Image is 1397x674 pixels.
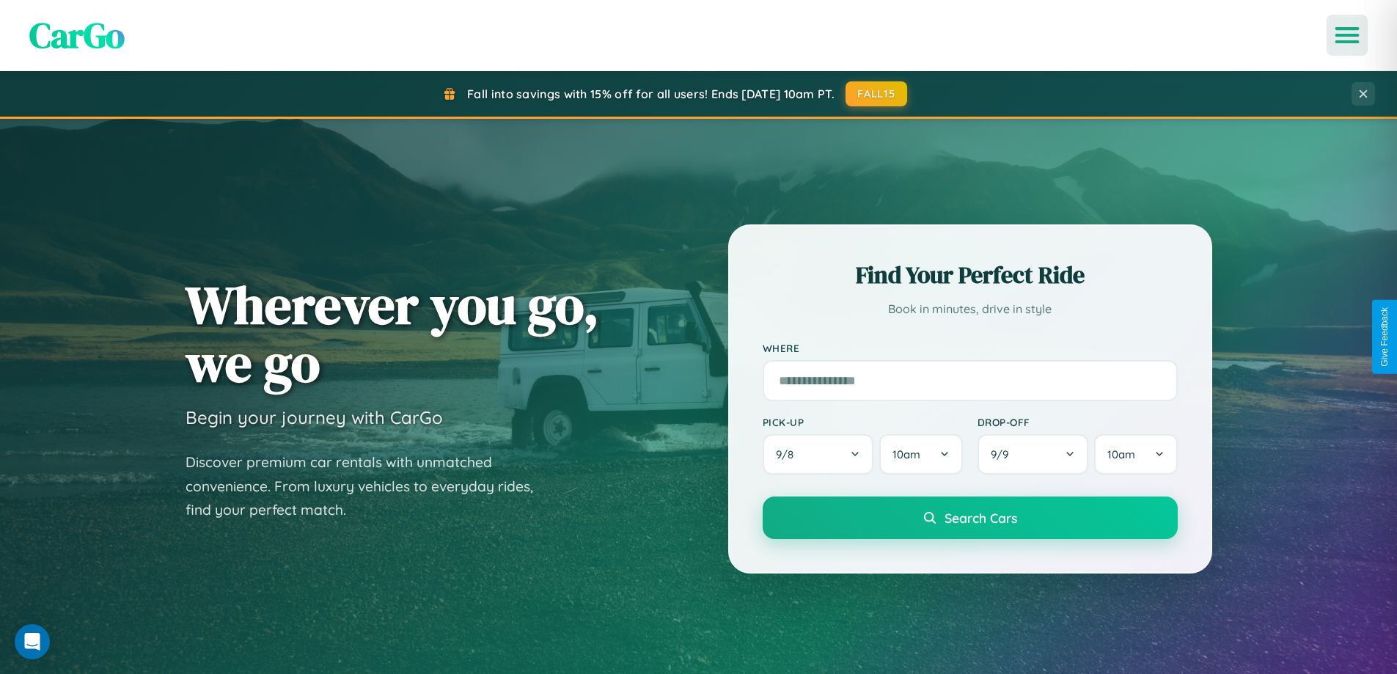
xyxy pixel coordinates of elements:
p: Discover premium car rentals with unmatched convenience. From luxury vehicles to everyday rides, ... [186,450,552,522]
h1: Wherever you go, we go [186,276,599,392]
h3: Begin your journey with CarGo [186,406,443,428]
button: 9/9 [978,434,1089,475]
span: 9 / 9 [991,447,1016,461]
label: Pick-up [763,416,963,428]
span: CarGo [29,11,125,59]
span: 10am [1107,447,1135,461]
p: Book in minutes, drive in style [763,298,1178,320]
div: Give Feedback [1379,307,1390,367]
span: 10am [892,447,920,461]
span: 9 / 8 [776,447,801,461]
label: Where [763,342,1178,354]
button: FALL15 [846,81,907,106]
h2: Find Your Perfect Ride [763,259,1178,291]
button: 9/8 [763,434,874,475]
button: 10am [879,434,962,475]
span: Fall into savings with 15% off for all users! Ends [DATE] 10am PT. [467,87,835,101]
button: Search Cars [763,497,1178,539]
label: Drop-off [978,416,1178,428]
div: Open Intercom Messenger [15,624,50,659]
button: Open menu [1327,15,1368,56]
span: Search Cars [945,510,1017,526]
button: 10am [1094,434,1177,475]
